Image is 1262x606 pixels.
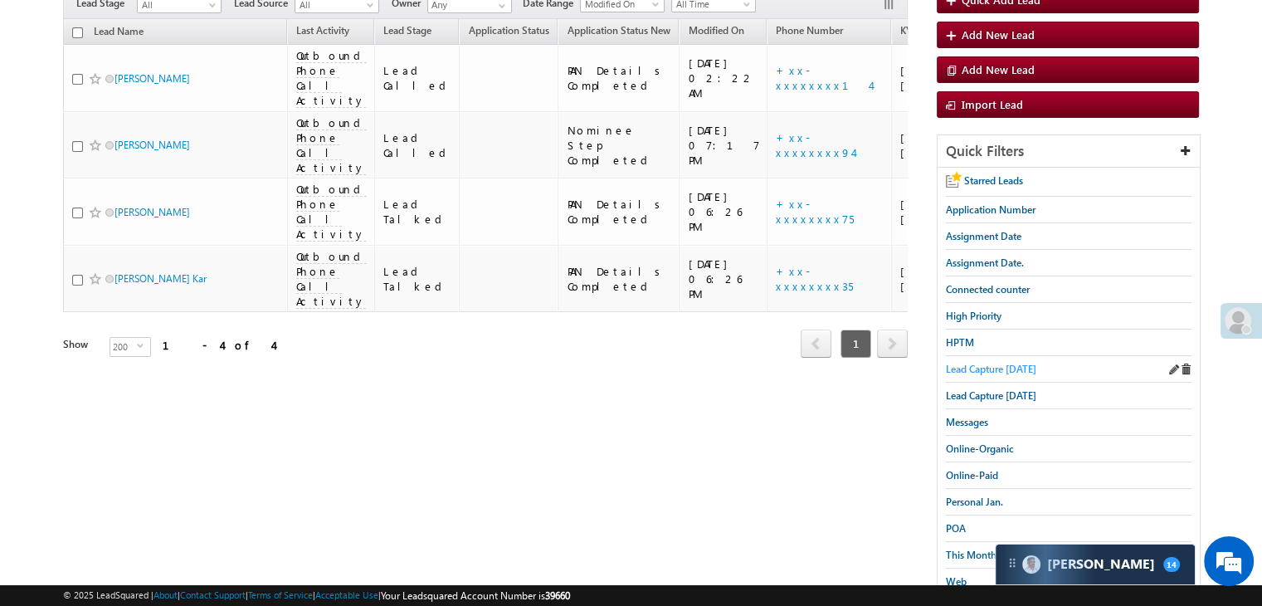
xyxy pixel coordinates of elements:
span: Connected counter [946,283,1030,296]
span: Outbound Phone Call Activity [296,48,367,108]
span: Lead Capture [DATE] [946,363,1036,375]
span: Application Status New [567,24,670,37]
div: [URL][DOMAIN_NAME] [900,63,1001,93]
div: [URL][DOMAIN_NAME] [900,264,1001,294]
a: +xx-xxxxxxxx14 [776,63,870,92]
div: Lead Talked [383,264,452,294]
span: Add New Lead [962,62,1035,76]
div: [DATE] 07:17 PM [688,123,759,168]
span: select [137,342,150,349]
span: Your Leadsquared Account Number is [381,589,570,602]
div: Show [63,337,96,352]
a: [PERSON_NAME] [115,206,190,218]
a: +xx-xxxxxxxx94 [776,130,853,159]
span: Outbound Phone Call Activity [296,249,367,309]
div: PAN Details Completed [567,197,671,227]
div: [URL][DOMAIN_NAME] [900,130,1001,160]
div: PAN Details Completed [567,264,671,294]
span: Personal Jan. [946,496,1003,508]
div: Nominee Step Completed [567,123,671,168]
span: Assignment Date. [946,257,1024,269]
span: Outbound Phone Call Activity [296,115,367,175]
span: POA [946,522,966,535]
span: 14 [1163,557,1180,572]
span: Messages [946,416,988,428]
span: KYC link 2_0 [900,24,954,37]
span: This Month [946,549,996,561]
a: Phone Number [767,22,851,43]
div: [DATE] 06:26 PM [688,189,759,234]
div: Lead Talked [383,197,452,227]
span: next [877,330,908,358]
a: About [153,589,178,600]
textarea: Type your message and hit 'Enter' [22,154,303,462]
img: carter-drag [1006,556,1019,569]
span: Web [946,575,967,588]
div: Chat with us now [86,87,279,109]
div: [DATE] 02:22 AM [688,56,759,100]
div: Minimize live chat window [272,8,312,48]
span: Application Number [946,203,1035,216]
a: Application Status New [558,22,678,43]
div: Lead Called [383,63,452,93]
a: Application Status [460,22,557,43]
span: © 2025 LeadSquared | | | | | [63,588,570,604]
a: Modified On [680,22,752,43]
a: prev [801,331,831,358]
div: carter-dragCarter[PERSON_NAME]14 [995,544,1196,585]
a: Acceptable Use [315,589,378,600]
a: Last Activity [288,22,358,43]
a: Contact Support [180,589,246,600]
span: High Priority [946,310,1001,322]
span: Add New Lead [962,27,1035,42]
span: 200 [110,338,137,356]
a: KYC link 2_0 [892,22,962,43]
input: Check all records [72,27,83,38]
a: next [877,331,908,358]
span: Phone Number [776,24,843,37]
div: [DATE] 06:26 PM [688,257,759,301]
span: HPTM [946,336,974,349]
span: Lead Stage [383,24,431,37]
a: Lead Name [85,22,152,44]
a: [PERSON_NAME] [115,72,190,85]
span: Online-Paid [946,469,998,481]
em: Start Chat [226,476,301,499]
img: d_60004797649_company_0_60004797649 [28,87,70,109]
a: +xx-xxxxxxxx75 [776,197,854,226]
span: Modified On [688,24,743,37]
div: Quick Filters [938,135,1200,168]
div: PAN Details Completed [567,63,671,93]
span: Lead Capture [DATE] [946,389,1036,402]
a: Lead Stage [375,22,440,43]
div: Lead Called [383,130,452,160]
span: 1 [841,330,871,358]
a: Terms of Service [248,589,313,600]
span: Import Lead [962,97,1023,111]
div: 1 - 4 of 4 [163,335,273,354]
span: Assignment Date [946,230,1021,242]
div: [URL][DOMAIN_NAME] [900,197,1001,227]
span: 39660 [545,589,570,602]
span: Starred Leads [964,174,1023,187]
span: Online-Organic [946,442,1014,455]
span: Application Status [468,24,548,37]
a: [PERSON_NAME] [115,139,190,151]
span: prev [801,330,831,358]
a: [PERSON_NAME] Kar [115,272,207,285]
span: Outbound Phone Call Activity [296,182,367,242]
a: +xx-xxxxxxxx35 [776,264,853,293]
